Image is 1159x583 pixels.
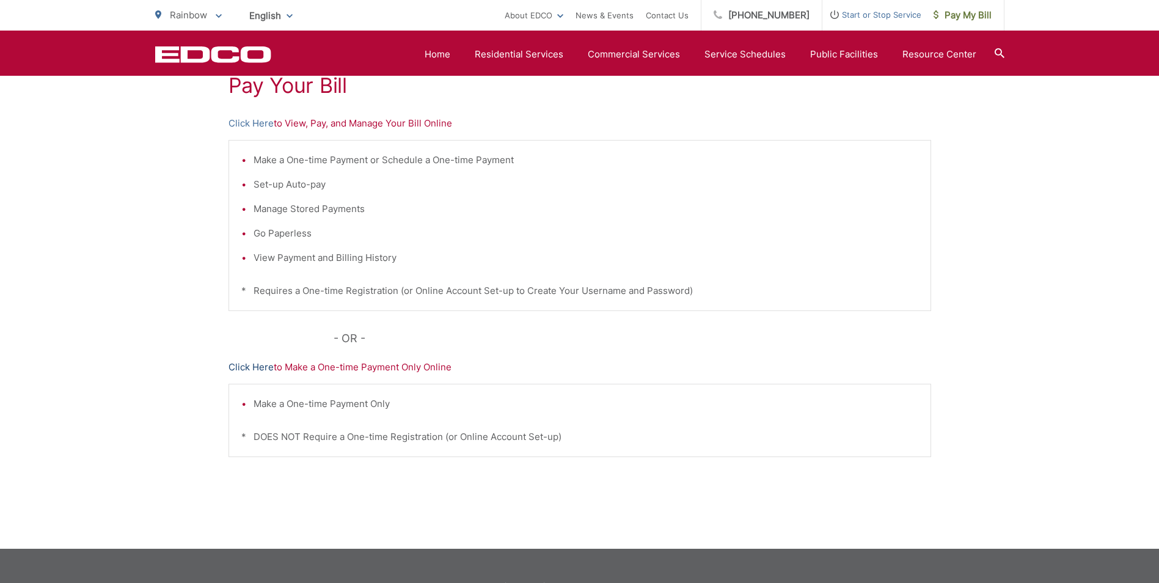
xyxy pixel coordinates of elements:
a: Commercial Services [588,47,680,62]
p: to Make a One-time Payment Only Online [229,360,931,375]
a: Public Facilities [810,47,878,62]
li: Go Paperless [254,226,918,241]
a: Home [425,47,450,62]
span: Pay My Bill [934,8,992,23]
li: Make a One-time Payment Only [254,397,918,411]
span: Rainbow [170,9,207,21]
a: Contact Us [646,8,689,23]
a: Resource Center [902,47,976,62]
a: Click Here [229,360,274,375]
li: Make a One-time Payment or Schedule a One-time Payment [254,153,918,167]
a: Click Here [229,116,274,131]
p: to View, Pay, and Manage Your Bill Online [229,116,931,131]
p: * DOES NOT Require a One-time Registration (or Online Account Set-up) [241,430,918,444]
a: Service Schedules [704,47,786,62]
p: - OR - [334,329,931,348]
li: Set-up Auto-pay [254,177,918,192]
a: EDCD logo. Return to the homepage. [155,46,271,63]
li: View Payment and Billing History [254,251,918,265]
h1: Pay Your Bill [229,73,931,98]
a: About EDCO [505,8,563,23]
li: Manage Stored Payments [254,202,918,216]
span: English [240,5,302,26]
p: * Requires a One-time Registration (or Online Account Set-up to Create Your Username and Password) [241,284,918,298]
a: Residential Services [475,47,563,62]
a: News & Events [576,8,634,23]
